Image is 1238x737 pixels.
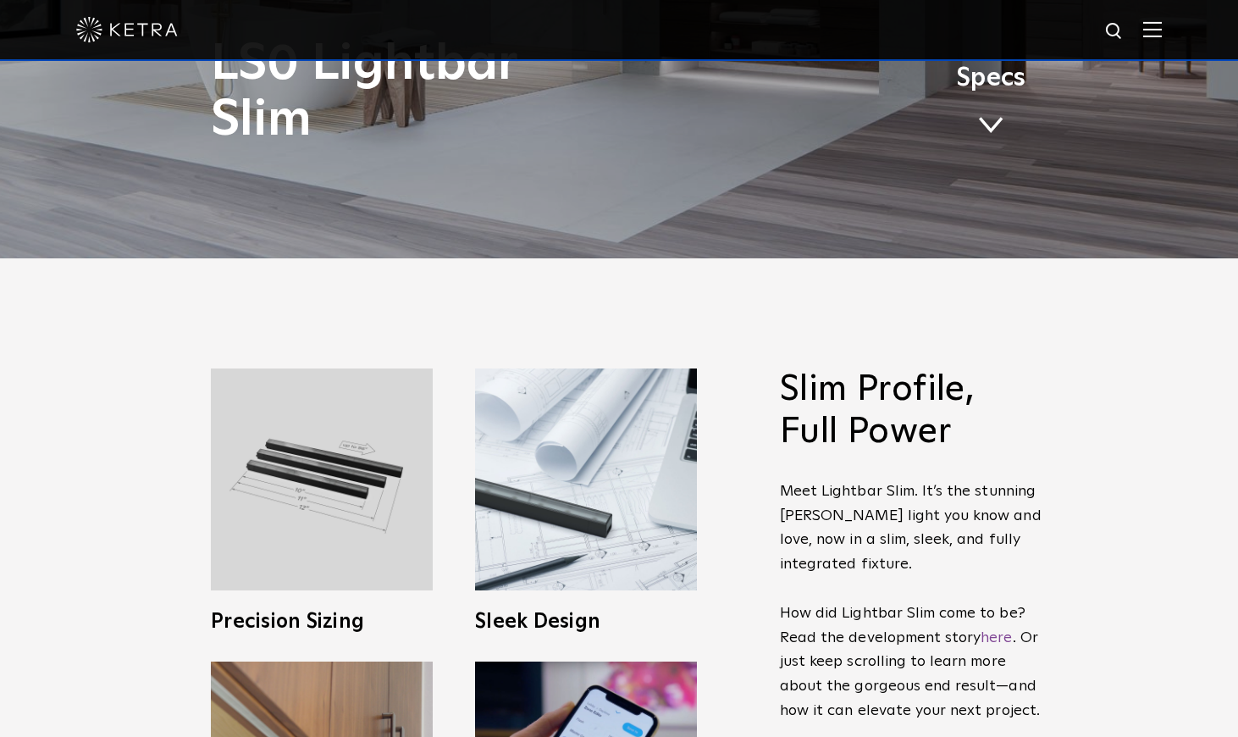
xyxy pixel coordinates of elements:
[211,612,433,632] h3: Precision Sizing
[475,612,697,632] h3: Sleek Design
[1104,21,1125,42] img: search icon
[981,630,1012,646] a: here
[780,479,1042,723] p: Meet Lightbar Slim. It’s the stunning [PERSON_NAME] light you know and love, now in a slim, sleek...
[956,74,1025,140] a: Specs
[1143,21,1162,37] img: Hamburger%20Nav.svg
[956,66,1025,91] span: Specs
[780,368,1042,454] h2: Slim Profile, Full Power
[211,368,433,590] img: L30_Custom_Length_Black-2
[76,17,178,42] img: ketra-logo-2019-white
[475,368,697,590] img: L30_SlimProfile
[211,36,689,148] h1: LS0 Lightbar Slim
